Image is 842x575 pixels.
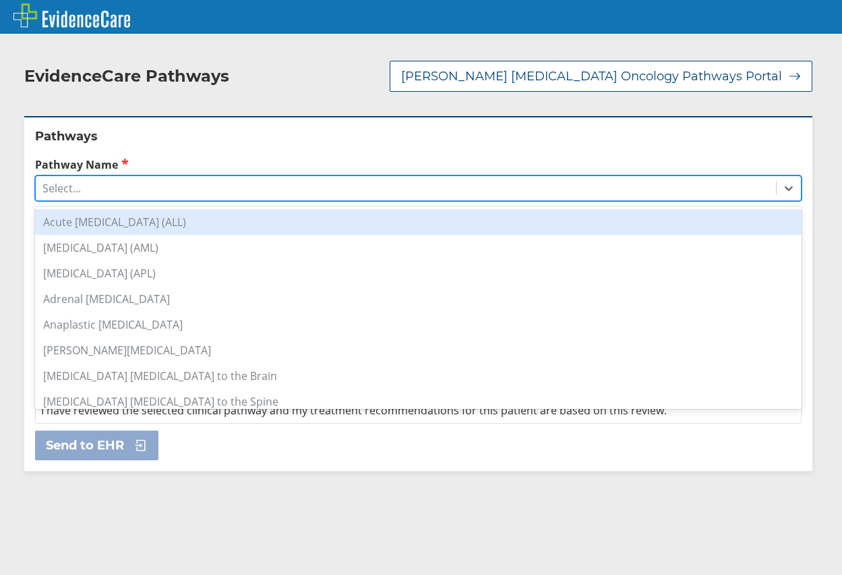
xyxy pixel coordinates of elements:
[35,363,802,389] div: [MEDICAL_DATA] [MEDICAL_DATA] to the Brain
[35,286,802,312] div: Adrenal [MEDICAL_DATA]
[35,261,802,286] div: [MEDICAL_DATA] (APL)
[35,128,802,144] h2: Pathways
[35,157,802,172] label: Pathway Name
[41,403,667,418] span: I have reviewed the selected clinical pathway and my treatment recommendations for this patient a...
[401,68,782,84] span: [PERSON_NAME] [MEDICAL_DATA] Oncology Pathways Portal
[35,337,802,363] div: [PERSON_NAME][MEDICAL_DATA]
[35,209,802,235] div: Acute [MEDICAL_DATA] (ALL)
[42,181,81,196] div: Select...
[390,61,812,92] button: [PERSON_NAME] [MEDICAL_DATA] Oncology Pathways Portal
[35,431,158,460] button: Send to EHR
[35,235,802,261] div: [MEDICAL_DATA] (AML)
[35,312,802,337] div: Anaplastic [MEDICAL_DATA]
[46,437,124,454] span: Send to EHR
[35,389,802,414] div: [MEDICAL_DATA] [MEDICAL_DATA] to the Spine
[13,3,130,28] img: EvidenceCare
[24,66,229,86] h2: EvidenceCare Pathways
